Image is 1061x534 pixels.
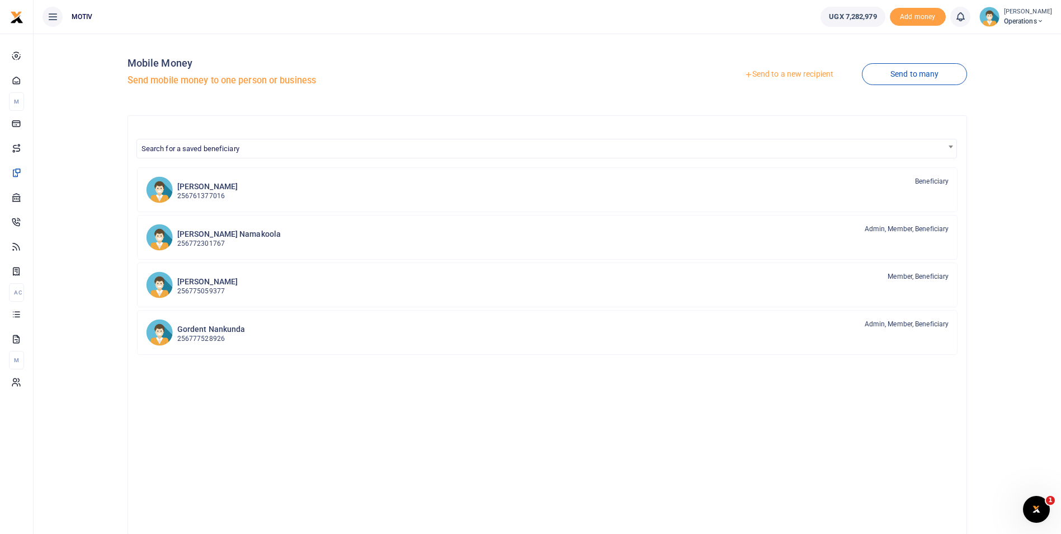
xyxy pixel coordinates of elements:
[10,11,23,24] img: logo-small
[890,8,946,26] li: Toup your wallet
[177,182,238,191] h6: [PERSON_NAME]
[1046,496,1055,505] span: 1
[1004,16,1052,26] span: Operations
[146,224,173,251] img: JN
[177,325,246,334] h6: Gordent Nankunda
[177,277,238,287] h6: [PERSON_NAME]
[137,310,958,355] a: GN Gordent Nankunda 256777528926 Admin, Member, Beneficiary
[816,7,889,27] li: Wallet ballance
[128,57,543,69] h4: Mobile Money
[10,12,23,21] a: logo-small logo-large logo-large
[137,215,958,260] a: JN [PERSON_NAME] Namakoola 256772301767 Admin, Member, Beneficiary
[177,191,238,202] p: 256761377016
[979,7,999,27] img: profile-user
[137,167,958,212] a: DN [PERSON_NAME] 256761377016 Beneficiary
[146,176,173,203] img: DN
[137,263,958,307] a: DK [PERSON_NAME] 256775059377 Member, Beneficiary
[716,64,862,85] a: Send to a new recipient
[862,63,967,85] a: Send to many
[865,319,949,329] span: Admin, Member, Beneficiary
[136,139,958,158] span: Search for a saved beneficiary
[9,92,24,111] li: M
[177,229,281,239] h6: [PERSON_NAME] Namakoola
[177,238,281,249] p: 256772301767
[146,271,173,298] img: DK
[67,12,97,22] span: MOTIV
[9,351,24,369] li: M
[9,283,24,302] li: Ac
[820,7,885,27] a: UGX 7,282,979
[979,7,1052,27] a: profile-user [PERSON_NAME] Operations
[177,286,238,297] p: 256775059377
[890,8,946,26] span: Add money
[915,176,949,186] span: Beneficiary
[1023,496,1050,523] iframe: Intercom live chat
[142,144,239,153] span: Search for a saved beneficiary
[146,319,173,346] img: GN
[177,334,246,344] p: 256777528926
[888,271,949,282] span: Member, Beneficiary
[1004,7,1052,17] small: [PERSON_NAME]
[865,224,949,234] span: Admin, Member, Beneficiary
[137,139,957,157] span: Search for a saved beneficiary
[890,12,946,20] a: Add money
[128,75,543,86] h5: Send mobile money to one person or business
[829,11,876,22] span: UGX 7,282,979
